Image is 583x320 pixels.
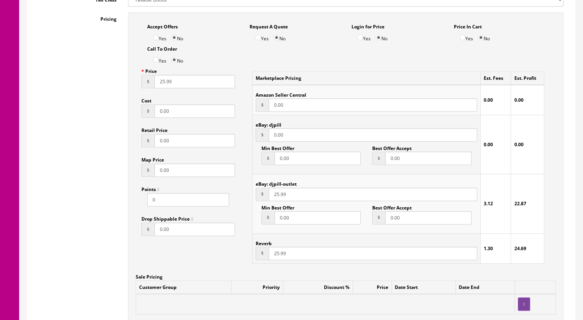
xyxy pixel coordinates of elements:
td: Price [353,280,392,294]
strong: 0.00 [484,141,493,148]
label: Min Best Offer [261,201,294,211]
input: This should be a number with up to 2 decimal places. [269,188,477,201]
span: Drop Shippable Price [141,216,193,222]
strong: 0.00 [514,141,523,148]
input: This should be a number with up to 2 decimal places. [269,128,477,142]
span: $ [141,134,154,147]
input: This should be a number with up to 2 decimal places. [154,104,235,118]
label: Amazon Seller Central [256,88,306,98]
label: Yes [255,30,269,42]
input: This should be a number with up to 2 decimal places. [385,152,471,165]
label: Yes [357,30,371,42]
td: Customer Group [136,280,232,294]
span: $ [372,152,385,165]
label: Price [141,64,157,75]
input: This should be a number with up to 2 decimal places. [385,211,471,224]
label: No [478,30,490,42]
font: You are looking at a [PERSON_NAME] pad/snare mount, comes with a ball joint rod for easy adjustme... [10,50,425,69]
span: $ [261,211,274,224]
strong: 3.12 [484,200,493,207]
label: Reverb [256,237,272,247]
span: $ [261,152,274,165]
label: Request A Quote [250,20,288,30]
input: No [171,35,177,40]
input: This should be a number with up to 2 decimal places. [154,163,235,177]
input: No [376,35,381,40]
span: Points [141,186,159,193]
input: This should be a number with up to 2 decimal places. [154,134,235,147]
input: No [274,35,279,40]
strong: 0.00 [484,97,493,103]
td: Priority [232,280,283,294]
input: Yes [460,35,465,40]
input: This should be a number with up to 2 decimal places. [269,247,477,260]
label: Best Offer Accept [372,142,412,152]
span: $ [256,188,269,201]
span: $ [256,98,269,112]
label: Cost [141,94,151,104]
input: This should be a number with up to 2 decimal places. [269,98,477,112]
label: Yes [153,53,166,64]
td: Date Start [392,280,456,294]
input: This should be a number with up to 2 decimal places. [274,211,361,224]
strong: 1.30 [484,245,493,252]
strong: 24.69 [514,245,526,252]
label: Accept Offers [147,20,178,30]
input: This should be a number with up to 2 decimal places. [274,152,361,165]
input: Points [147,193,229,206]
span: $ [372,211,385,224]
span: $ [141,75,154,88]
input: Yes [255,35,261,40]
label: No [274,30,286,42]
label: Sale Pricing [136,270,163,280]
strong: [PERSON_NAME] Pad Mount (w/ Ball Joint) [97,10,338,24]
strong: 22.87 [514,200,526,207]
strong: 0.00 [514,97,523,103]
label: Login for Price [351,20,384,30]
td: Marketplace Pricing [253,72,481,85]
label: Call To Order [147,42,177,53]
label: Pricing [33,12,122,23]
span: $ [141,104,154,118]
label: Yes [460,30,473,42]
label: eBay: djpill [256,118,281,128]
label: eBay: djpill-outlet [256,177,297,187]
label: Map Price [141,153,164,163]
td: Discount % [283,280,353,294]
span: $ [256,128,269,142]
label: No [171,30,183,42]
label: Yes [153,30,166,42]
label: Best Offer Accept [372,201,412,211]
td: Date End [456,280,515,294]
label: No [376,30,388,42]
input: No [171,57,177,63]
span: $ [141,163,154,177]
font: This item is already packaged and ready for shipment so this will ship quick. [112,77,324,85]
input: No [478,35,484,40]
span: $ [256,247,269,260]
label: Min Best Offer [261,142,294,152]
td: Est. Profit [511,72,544,85]
span: $ [141,223,154,236]
td: Est. Fees [481,72,511,85]
label: Retail Price [141,124,168,134]
input: This should be a number with up to 2 decimal places. [154,223,235,236]
input: This should be a number with up to 2 decimal places. [154,75,235,88]
input: Yes [153,35,159,40]
label: No [171,53,183,64]
input: Yes [153,57,159,63]
label: Price In Cart [454,20,482,30]
input: Yes [357,35,363,40]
